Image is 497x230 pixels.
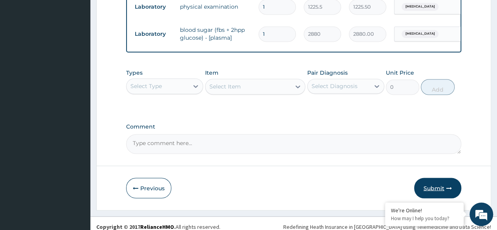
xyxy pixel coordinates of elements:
[391,215,458,222] p: How may I help you today?
[205,69,218,77] label: Item
[131,27,176,41] td: Laboratory
[4,149,150,177] textarea: Type your message and hit 'Enter'
[140,223,174,230] a: RelianceHMO
[126,123,461,130] label: Comment
[176,22,255,46] td: blood sugar (fbs + 2hpp glucose) - [plasma]
[41,44,132,54] div: Chat with us now
[414,178,461,198] button: Submit
[312,82,358,90] div: Select Diagnosis
[402,30,438,38] span: [MEDICAL_DATA]
[386,69,414,77] label: Unit Price
[126,178,171,198] button: Previous
[421,79,454,95] button: Add
[391,207,458,214] div: We're Online!
[96,223,176,230] strong: Copyright © 2017 .
[129,4,148,23] div: Minimize live chat window
[46,66,108,146] span: We're online!
[126,70,143,76] label: Types
[15,39,32,59] img: d_794563401_company_1708531726252_794563401
[130,82,162,90] div: Select Type
[307,69,348,77] label: Pair Diagnosis
[402,3,438,11] span: [MEDICAL_DATA]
